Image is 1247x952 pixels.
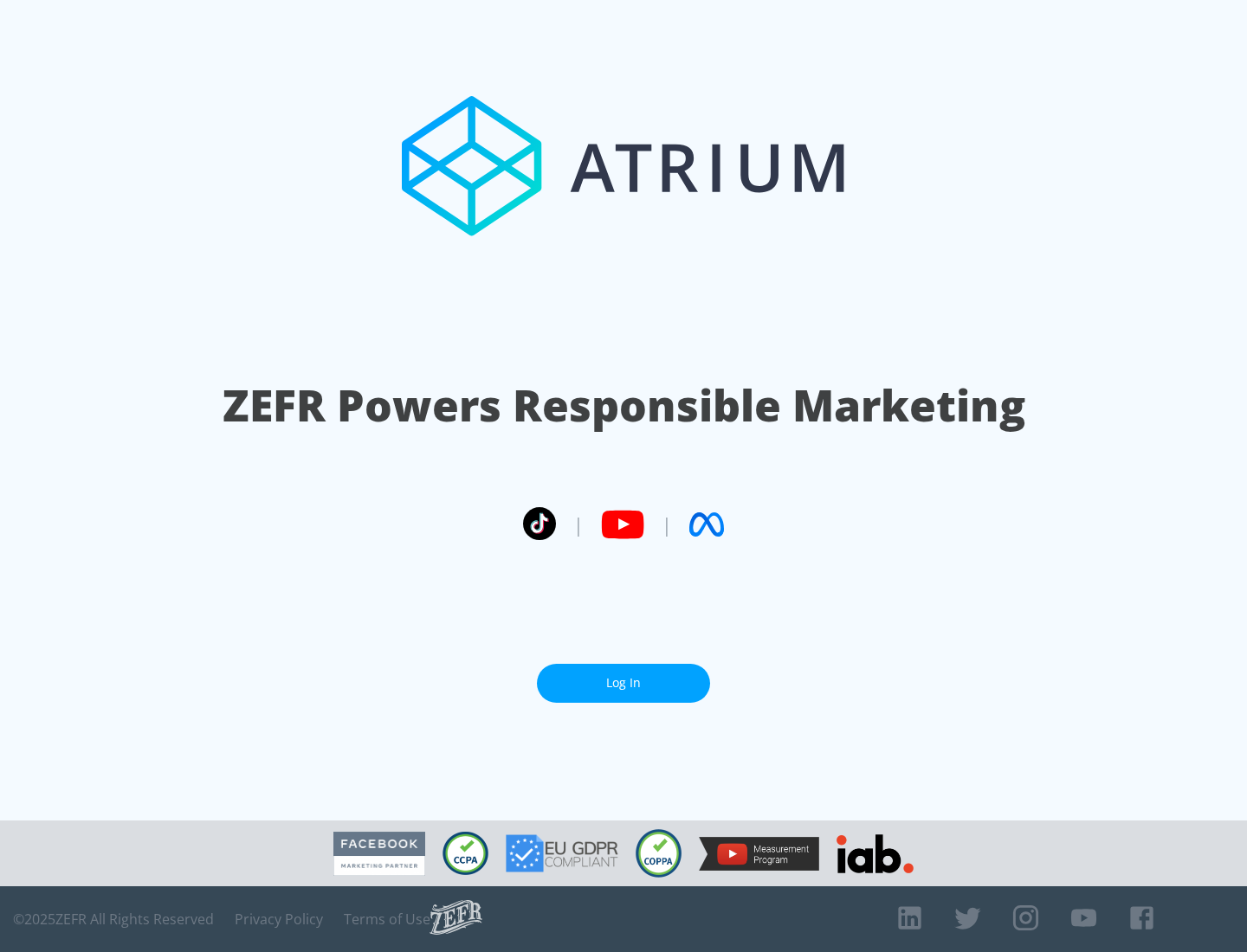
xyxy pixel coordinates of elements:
a: Log In [537,664,710,703]
h1: ZEFR Powers Responsible Marketing [223,376,1025,435]
span: © 2025 ZEFR All Rights Reserved [13,910,214,928]
img: YouTube Measurement Program [699,837,819,871]
img: CCPA Compliant [443,832,488,875]
a: Terms of Use [344,910,430,928]
img: GDPR Compliant [506,834,618,872]
img: COPPA Compliant [636,829,682,878]
span: | [662,511,672,537]
img: IAB [837,834,914,873]
a: Privacy Policy [235,910,323,928]
img: Facebook Marketing Partner [333,832,425,876]
span: | [573,511,584,537]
